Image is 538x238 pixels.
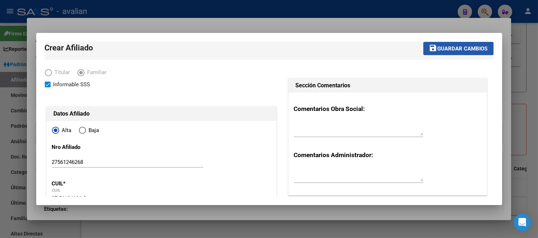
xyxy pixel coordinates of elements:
[429,44,438,52] mat-icon: save
[54,110,269,118] h1: Datos Afiliado
[85,68,107,77] span: Familiar
[59,126,72,135] span: Alta
[423,42,494,55] button: Guardar cambios
[296,81,480,90] h1: Sección Comentarios
[45,43,93,52] span: Crear Afiliado
[52,180,118,188] p: CUIL
[438,45,488,52] span: Guardar cambios
[52,143,118,151] p: Nro Afiliado
[52,68,70,77] span: Titular
[294,104,481,113] h3: Comentarios Obra Social:
[514,214,531,231] div: Open Intercom Messenger
[294,150,481,160] h3: Comentarios Administrador:
[86,126,99,135] span: Baja
[45,71,114,77] mat-radio-group: Elija una opción
[52,128,106,135] mat-radio-group: Elija una opción
[53,80,90,89] span: Informable SSS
